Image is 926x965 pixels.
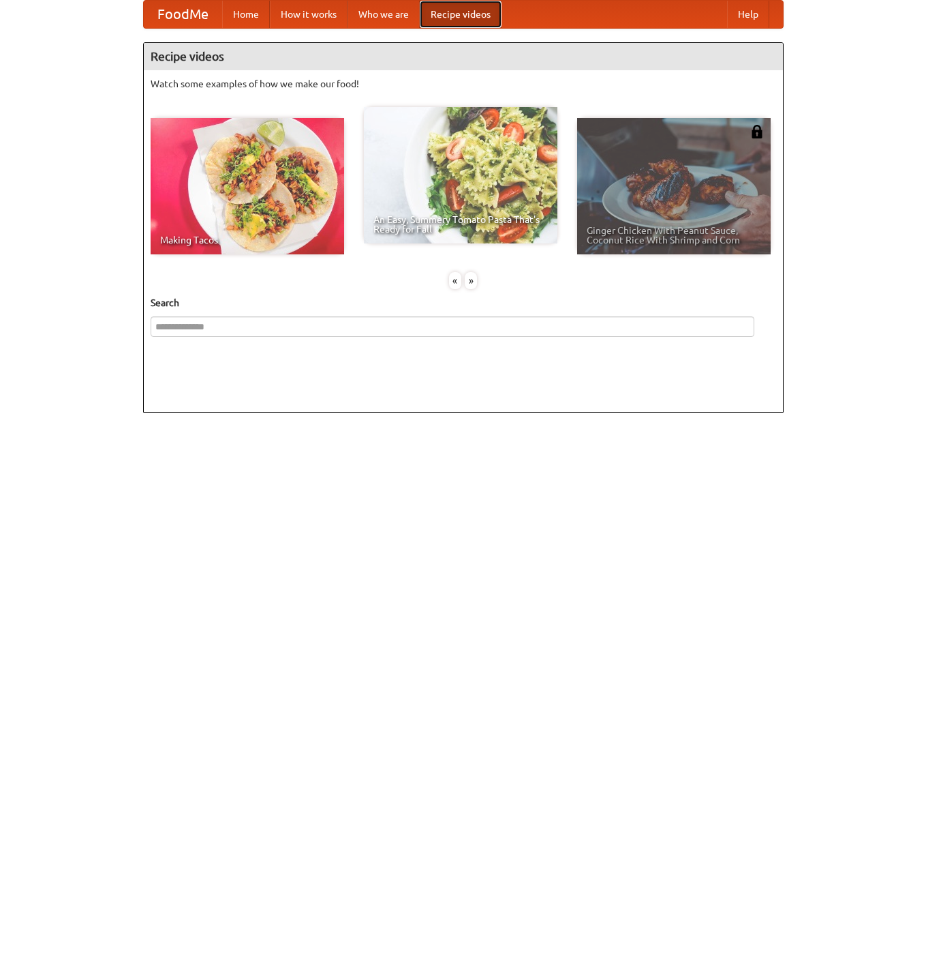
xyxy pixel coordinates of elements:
a: Who we are [348,1,420,28]
p: Watch some examples of how we make our food! [151,77,776,91]
h5: Search [151,296,776,310]
h4: Recipe videos [144,43,783,70]
a: Home [222,1,270,28]
a: Recipe videos [420,1,501,28]
div: » [465,272,477,289]
img: 483408.png [750,125,764,138]
div: « [449,272,461,289]
a: An Easy, Summery Tomato Pasta That's Ready for Fall [364,107,557,243]
a: How it works [270,1,348,28]
span: Making Tacos [160,235,335,245]
span: An Easy, Summery Tomato Pasta That's Ready for Fall [373,215,548,234]
a: FoodMe [144,1,222,28]
a: Making Tacos [151,118,344,254]
a: Help [727,1,769,28]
